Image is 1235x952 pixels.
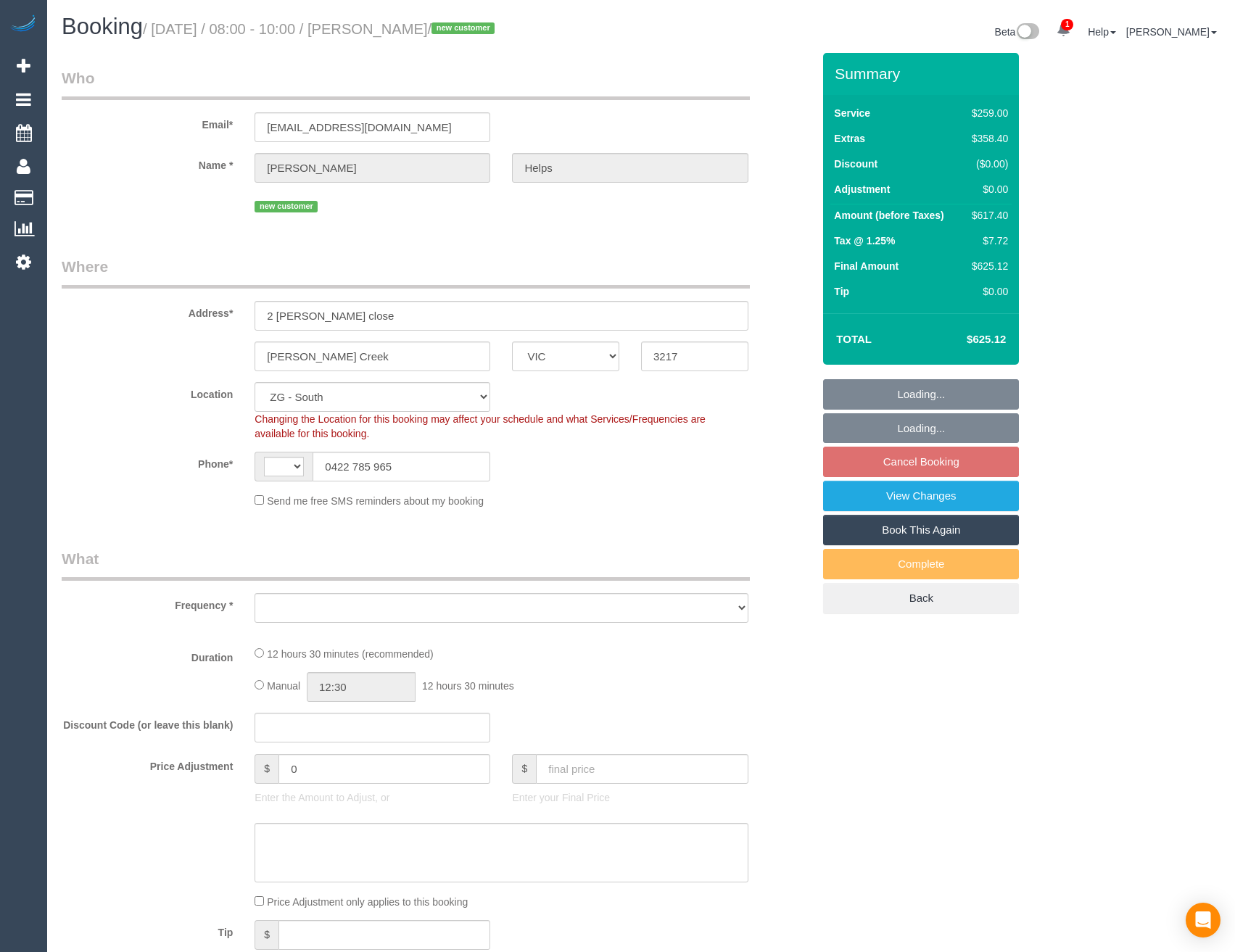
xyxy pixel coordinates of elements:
a: Back [823,583,1019,613]
span: $ [255,754,278,784]
a: Help [1088,26,1116,38]
span: $ [255,920,278,950]
div: $0.00 [966,182,1008,196]
span: 12 hours 30 minutes (recommended) [267,648,434,660]
label: Price Adjustment [51,754,244,774]
a: 1 [1049,15,1078,46]
div: $259.00 [966,106,1008,120]
label: Amount (before Taxes) [834,208,943,223]
span: 1 [1061,19,1073,30]
span: / [428,21,500,37]
div: ($0.00) [966,157,1008,171]
input: final price [536,754,748,784]
legend: What [62,548,750,581]
span: Changing the Location for this booking may affect your schedule and what Services/Frequencies are... [255,413,706,439]
label: Extras [834,131,865,146]
h4: $625.12 [923,334,1006,346]
h3: Summary [835,65,1012,82]
label: Service [834,106,870,120]
label: Discount [834,157,877,171]
span: Manual [267,680,300,692]
label: Discount Code (or leave this blank) [51,713,244,732]
div: $358.40 [966,131,1008,146]
div: $0.00 [966,284,1008,299]
span: new customer [255,201,318,212]
label: Address* [51,301,244,320]
input: Email* [255,112,490,142]
small: / [DATE] / 08:00 - 10:00 / [PERSON_NAME] [143,21,499,37]
span: Send me free SMS reminders about my booking [267,495,484,507]
input: Post Code* [641,342,748,371]
label: Final Amount [834,259,899,273]
label: Name * [51,153,244,173]
span: Booking [62,14,143,39]
div: Open Intercom Messenger [1186,903,1220,937]
label: Adjustment [834,182,890,196]
a: Book This Again [823,515,1019,545]
div: $7.72 [966,233,1008,248]
input: Last Name* [512,153,748,183]
span: Price Adjustment only applies to this booking [267,896,468,908]
label: Email* [51,112,244,132]
input: Phone* [313,452,490,481]
label: Location [51,382,244,402]
legend: Who [62,67,750,100]
span: 12 hours 30 minutes [422,680,514,692]
input: Suburb* [255,342,490,371]
label: Phone* [51,452,244,471]
span: $ [512,754,536,784]
img: Automaid Logo [9,15,38,35]
div: $617.40 [966,208,1008,223]
strong: Total [836,333,872,345]
img: New interface [1015,23,1039,42]
label: Tax @ 1.25% [834,233,895,248]
input: First Name* [255,153,490,183]
a: Beta [995,26,1040,38]
span: new customer [431,22,495,34]
label: Tip [834,284,849,299]
a: [PERSON_NAME] [1126,26,1217,38]
p: Enter your Final Price [512,790,748,805]
p: Enter the Amount to Adjust, or [255,790,490,805]
legend: Where [62,256,750,289]
label: Tip [51,920,244,940]
a: View Changes [823,481,1019,511]
div: $625.12 [966,259,1008,273]
label: Duration [51,645,244,665]
label: Frequency * [51,593,244,613]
